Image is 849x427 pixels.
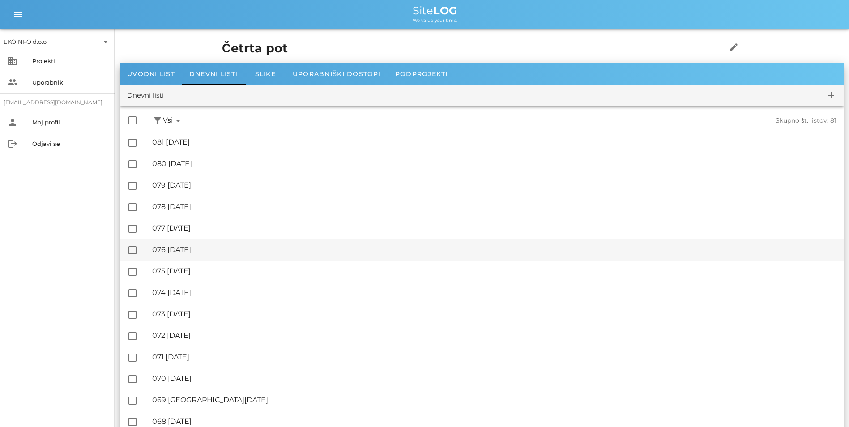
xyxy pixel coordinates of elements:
[152,374,836,383] div: 070 [DATE]
[826,90,836,101] i: add
[152,353,836,361] div: 071 [DATE]
[163,115,183,126] span: Vsi
[433,4,457,17] b: LOG
[127,70,175,78] span: Uvodni list
[152,224,836,232] div: 077 [DATE]
[189,70,238,78] span: Dnevni listi
[152,417,836,426] div: 068 [DATE]
[127,90,164,101] div: Dnevni listi
[4,34,111,49] div: EKOINFO d.o.o
[293,70,381,78] span: Uporabniški dostopi
[7,138,18,149] i: logout
[721,330,849,427] div: Pripomoček za klepet
[152,245,836,254] div: 076 [DATE]
[510,117,837,124] div: Skupno št. listov: 81
[728,42,739,53] i: edit
[7,77,18,88] i: people
[152,159,836,168] div: 080 [DATE]
[4,38,47,46] div: EKOINFO d.o.o
[173,115,183,126] i: arrow_drop_down
[255,70,276,78] span: Slike
[32,140,107,147] div: Odjavi se
[413,4,457,17] span: Site
[7,117,18,128] i: person
[395,70,448,78] span: Podprojekti
[152,331,836,340] div: 072 [DATE]
[152,115,163,126] button: filter_alt
[152,202,836,211] div: 078 [DATE]
[13,9,23,20] i: menu
[152,288,836,297] div: 074 [DATE]
[721,330,849,427] iframe: Chat Widget
[152,396,836,404] div: 069 [GEOGRAPHIC_DATA][DATE]
[152,310,836,318] div: 073 [DATE]
[222,39,698,58] h1: Četrta pot
[32,57,107,64] div: Projekti
[7,56,18,66] i: business
[32,79,107,86] div: Uporabniki
[100,36,111,47] i: arrow_drop_down
[152,267,836,275] div: 075 [DATE]
[413,17,457,23] span: We value your time.
[152,181,836,189] div: 079 [DATE]
[32,119,107,126] div: Moj profil
[152,138,836,146] div: 081 [DATE]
